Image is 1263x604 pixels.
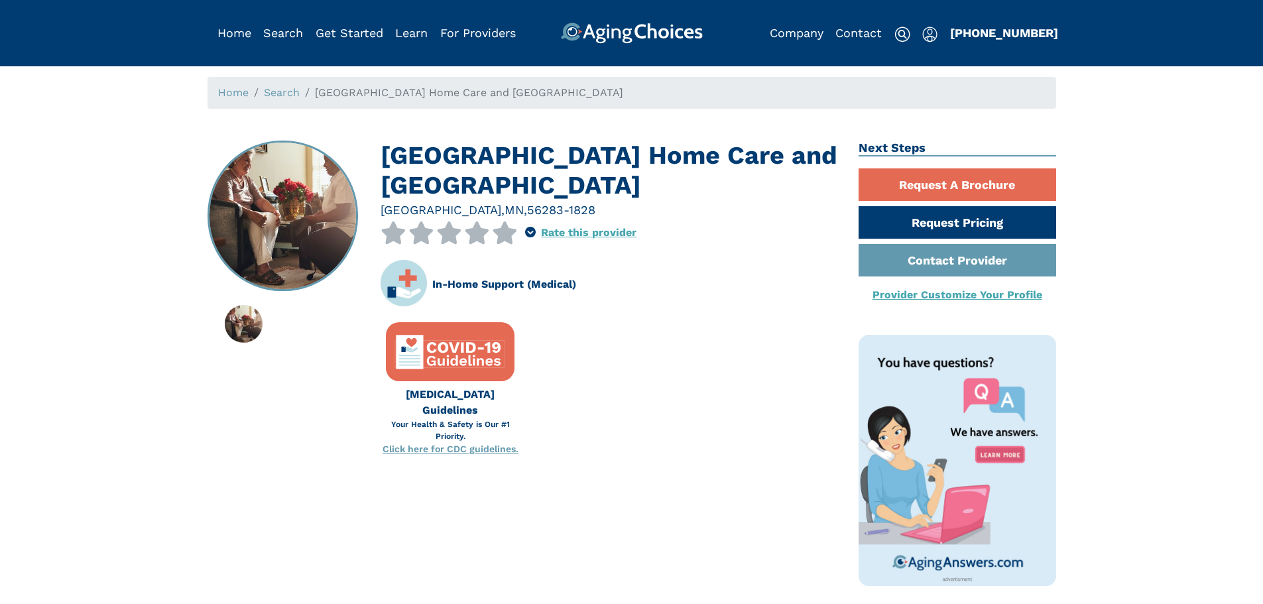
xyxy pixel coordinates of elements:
h2: Next Steps [859,141,1056,156]
nav: breadcrumb [208,77,1056,109]
img: Redwood Area Hospital Home Care and Hospice [208,142,357,290]
a: [PHONE_NUMBER] [950,26,1058,40]
a: Contact Provider [859,244,1056,276]
a: Home [217,26,251,40]
span: , [524,203,527,217]
a: For Providers [440,26,516,40]
a: Request A Brochure [859,168,1056,201]
img: covid-top-default.svg [394,331,507,374]
a: Get Started [316,26,383,40]
a: Company [770,26,823,40]
a: Provider Customize Your Profile [872,288,1042,301]
span: [GEOGRAPHIC_DATA] [381,203,501,217]
div: Popover trigger [922,23,937,44]
img: AgingChoices [560,23,702,44]
a: Rate this provider [541,226,636,239]
a: Home [218,86,249,99]
a: Learn [395,26,428,40]
div: Popover trigger [525,221,536,244]
img: search-icon.svg [894,27,910,42]
div: Click here for CDC guidelines. [381,442,520,456]
a: Search [264,86,300,99]
div: In-Home Support (Medical) [432,276,576,292]
img: user-icon.svg [922,27,937,42]
img: Redwood Area Hospital Home Care and Hospice [225,305,263,343]
a: Request Pricing [859,206,1056,239]
span: MN [505,203,524,217]
span: [GEOGRAPHIC_DATA] Home Care and [GEOGRAPHIC_DATA] [315,86,623,99]
a: Contact [835,26,882,40]
img: You have questions? We have answers. AgingAnswers. [859,335,1056,586]
div: [MEDICAL_DATA] Guidelines [381,387,520,418]
div: 56283-1828 [527,201,595,219]
a: Search [263,26,303,40]
h1: [GEOGRAPHIC_DATA] Home Care and [GEOGRAPHIC_DATA] [381,141,839,201]
div: Your Health & Safety is Our #1 Priority. [381,418,520,442]
div: Popover trigger [263,23,303,44]
span: , [501,203,505,217]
